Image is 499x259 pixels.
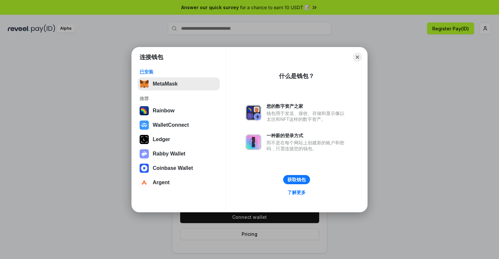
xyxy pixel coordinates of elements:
div: 钱包用于发送、接收、存储和显示像以太坊和NFT这样的数字资产。 [267,110,348,122]
div: 获取钱包 [287,177,306,183]
div: Rabby Wallet [153,151,185,157]
div: Argent [153,180,170,186]
img: svg+xml,%3Csvg%20xmlns%3D%22http%3A%2F%2Fwww.w3.org%2F2000%2Fsvg%22%20width%3D%2228%22%20height%3... [140,135,149,144]
button: Ledger [138,133,220,146]
div: 而不是在每个网站上创建新的账户和密码，只需连接您的钱包。 [267,140,348,152]
div: Rainbow [153,108,175,114]
div: 一种新的登录方式 [267,133,348,138]
div: MetaMask [153,81,178,87]
button: Close [353,53,362,62]
div: 您的数字资产之家 [267,103,348,109]
img: svg+xml,%3Csvg%20width%3D%22120%22%20height%3D%22120%22%20viewBox%3D%220%200%20120%20120%22%20fil... [140,106,149,115]
button: WalletConnect [138,119,220,132]
div: 已安装 [140,69,218,75]
div: Ledger [153,137,170,142]
div: WalletConnect [153,122,189,128]
img: svg+xml,%3Csvg%20width%3D%2228%22%20height%3D%2228%22%20viewBox%3D%220%200%2028%2028%22%20fill%3D... [140,121,149,130]
a: 了解更多 [284,188,310,197]
h1: 连接钱包 [140,53,163,61]
button: Coinbase Wallet [138,162,220,175]
img: svg+xml,%3Csvg%20width%3D%2228%22%20height%3D%2228%22%20viewBox%3D%220%200%2028%2028%22%20fill%3D... [140,164,149,173]
div: 什么是钱包？ [279,72,314,80]
button: MetaMask [138,77,220,90]
img: svg+xml,%3Csvg%20xmlns%3D%22http%3A%2F%2Fwww.w3.org%2F2000%2Fsvg%22%20fill%3D%22none%22%20viewBox... [246,105,261,121]
div: Coinbase Wallet [153,165,193,171]
img: svg+xml,%3Csvg%20xmlns%3D%22http%3A%2F%2Fwww.w3.org%2F2000%2Fsvg%22%20fill%3D%22none%22%20viewBox... [140,149,149,158]
img: svg+xml,%3Csvg%20fill%3D%22none%22%20height%3D%2233%22%20viewBox%3D%220%200%2035%2033%22%20width%... [140,79,149,89]
button: Rainbow [138,104,220,117]
div: 了解更多 [287,189,306,195]
img: svg+xml,%3Csvg%20width%3D%2228%22%20height%3D%2228%22%20viewBox%3D%220%200%2028%2028%22%20fill%3D... [140,178,149,187]
button: Rabby Wallet [138,147,220,160]
button: 获取钱包 [283,175,310,184]
button: Argent [138,176,220,189]
div: 推荐 [140,96,218,102]
img: svg+xml,%3Csvg%20xmlns%3D%22http%3A%2F%2Fwww.w3.org%2F2000%2Fsvg%22%20fill%3D%22none%22%20viewBox... [246,134,261,150]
